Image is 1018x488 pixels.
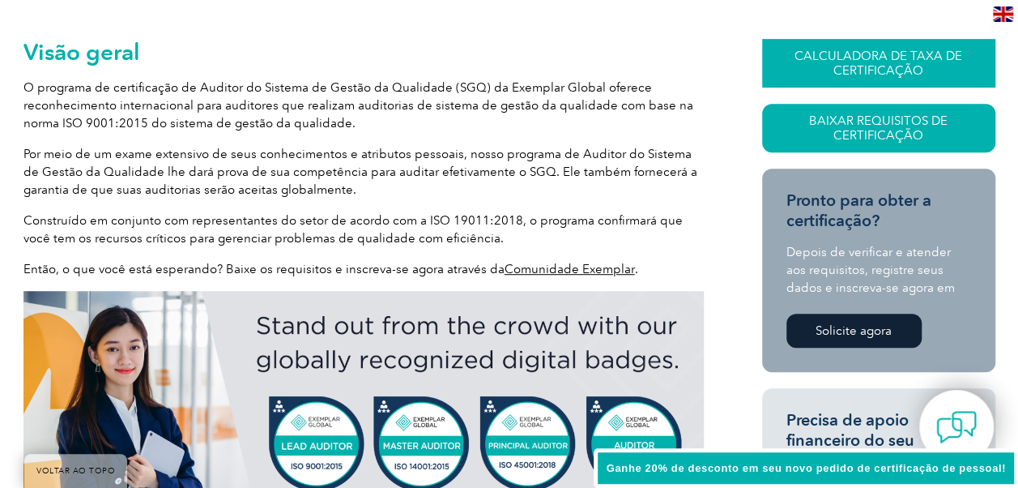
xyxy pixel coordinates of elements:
a: Baixar Requisitos de Certificação [762,104,995,152]
p: O programa de certificação de Auditor do Sistema de Gestão da Qualidade (SGQ) da Exemplar Global ... [23,79,704,132]
p: Construído em conjunto com representantes do setor de acordo com a ISO 19011:2018, o programa con... [23,212,704,247]
p: Depois de verificar e atender aos requisitos, registre seus dados e inscreva-se agora em [786,243,971,297]
h2: Visão geral [23,39,704,65]
a: VOLTAR AO TOPO [24,454,127,488]
p: Por meio de um exame extensivo de seus conhecimentos e atributos pessoais, nosso programa de Audi... [23,145,704,199]
h3: Pronto para obter a certificação? [786,190,971,231]
img: en [993,6,1013,22]
a: Solicite agora [786,314,922,348]
p: Então, o que você está esperando? Baixe os requisitos e inscreva-se agora através da . [23,260,704,278]
a: Comunidade Exemplar [505,262,635,276]
h3: Precisa de apoio financeiro do seu empregador? [786,410,971,471]
img: contact-chat.png [936,407,977,447]
span: Ganhe 20% de desconto em seu novo pedido de certificação de pessoal! [606,462,1006,474]
a: CALCULADORA DE TAXA DE CERTIFICAÇÃO [762,39,995,88]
